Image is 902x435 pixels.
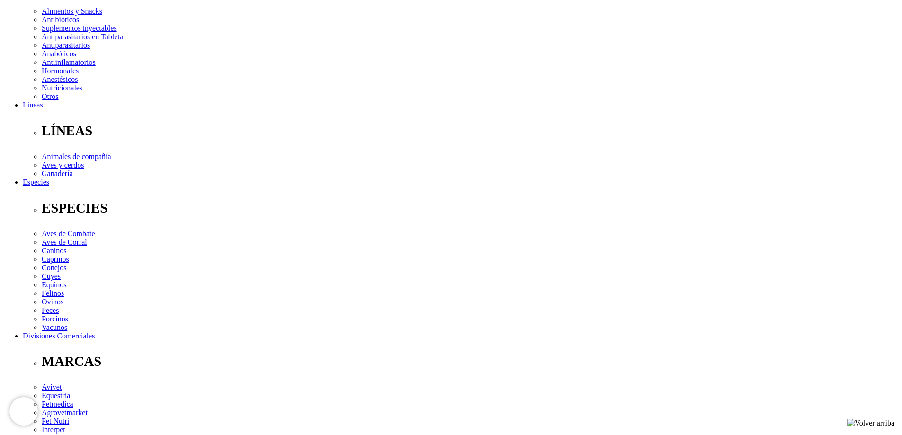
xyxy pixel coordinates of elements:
[42,84,82,92] a: Nutricionales
[9,397,38,426] iframe: Brevo live chat
[42,247,66,255] a: Caninos
[42,161,84,169] a: Aves y cerdos
[23,178,49,186] a: Especies
[42,315,68,323] a: Porcinos
[42,75,78,83] a: Anestésicos
[42,58,96,66] a: Antiinflamatorios
[42,400,73,408] a: Petmedica
[42,230,95,238] a: Aves de Combate
[42,306,59,314] a: Peces
[42,41,90,49] a: Antiparasitarios
[42,200,898,216] p: ESPECIES
[42,169,73,178] a: Ganadería
[42,16,79,24] a: Antibióticos
[42,289,64,297] a: Felinos
[42,92,59,100] a: Otros
[42,323,67,331] a: Vacunos
[42,426,65,434] a: Interpet
[42,7,102,15] a: Alimentos y Snacks
[42,417,69,425] a: Pet Nutri
[42,281,66,289] a: Equinos
[42,67,79,75] a: Hormonales
[42,298,63,306] a: Ovinos
[42,255,69,263] a: Caprinos
[23,332,95,340] a: Divisiones Comerciales
[42,152,111,160] a: Animales de compañía
[42,33,123,41] a: Antiparasitarios en Tableta
[42,264,66,272] a: Conejos
[42,238,87,246] a: Aves de Corral
[42,24,117,32] a: Suplementos inyectables
[42,408,88,417] a: Agrovetmarket
[42,354,898,369] p: MARCAS
[847,419,894,427] img: Volver arriba
[42,123,898,139] p: LÍNEAS
[42,50,76,58] a: Anabólicos
[42,383,62,391] a: Avivet
[23,101,43,109] a: Líneas
[42,272,61,280] a: Cuyes
[42,391,70,399] a: Equestria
